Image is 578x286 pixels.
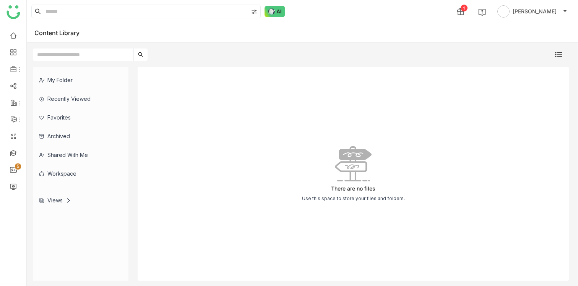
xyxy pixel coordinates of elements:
img: help.svg [478,8,486,16]
div: Use this space to store your files and folders. [302,196,405,201]
img: avatar [497,5,510,18]
img: logo [6,5,20,19]
div: Views [39,197,71,204]
div: My Folder [33,71,123,89]
p: 5 [16,163,19,170]
div: There are no files [331,185,375,192]
div: Archived [33,127,123,145]
img: search-type.svg [251,9,257,15]
img: list.svg [555,51,562,58]
div: 1 [461,5,468,11]
div: Shared with me [33,145,123,164]
div: Workspace [33,164,123,183]
img: ask-buddy-normal.svg [265,6,285,17]
div: Content Library [34,29,91,37]
button: [PERSON_NAME] [496,5,569,18]
span: [PERSON_NAME] [513,7,557,16]
nz-badge-sup: 5 [15,163,21,170]
div: Favorites [33,108,123,127]
img: No data [335,146,372,181]
div: Recently Viewed [33,89,123,108]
